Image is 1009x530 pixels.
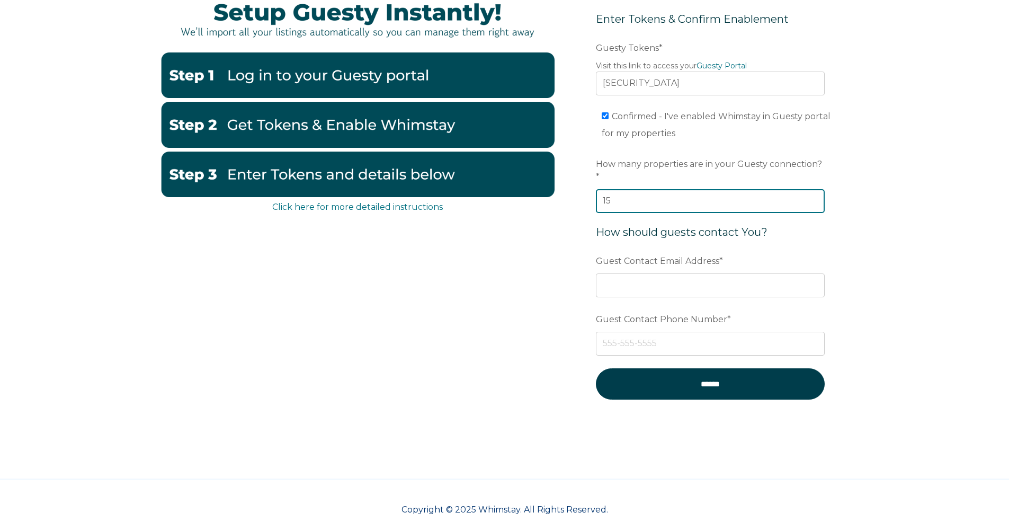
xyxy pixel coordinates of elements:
[160,152,555,197] img: EnterbelowGuesty
[596,311,727,328] span: Guest Contact Phone Number
[596,60,825,72] legend: Visit this link to access your
[596,253,719,269] span: Guest Contact Email Address
[596,226,767,238] span: How should guests contact You?
[160,102,555,147] img: GuestyTokensandenable
[596,13,789,25] span: Enter Tokens & Confirm Enablement
[602,111,831,138] span: Confirmed - I've enabled Whimstay in Guesty portal for my properties
[596,156,822,172] span: How many properties are in your Guesty connection?
[160,503,849,516] p: Copyright © 2025 Whimstay. All Rights Reserved.
[602,112,609,119] input: Confirmed - I've enabled Whimstay in Guesty portal for my properties
[596,40,659,56] span: Guesty Tokens
[596,72,825,95] input: Example: eyJhbGciOiJIUzI1NiIsInR5cCI6IkpXVCJ9.eyJ0b2tlbklkIjoiNjQ2NjA0ODdiNWE1Njg1NzkyMGNjYThkIiw...
[272,202,443,212] a: Click here for more detailed instructions
[160,52,555,98] img: Guestystep1-2
[596,332,825,355] input: 555-555-5555
[697,61,747,70] a: Guesty Portal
